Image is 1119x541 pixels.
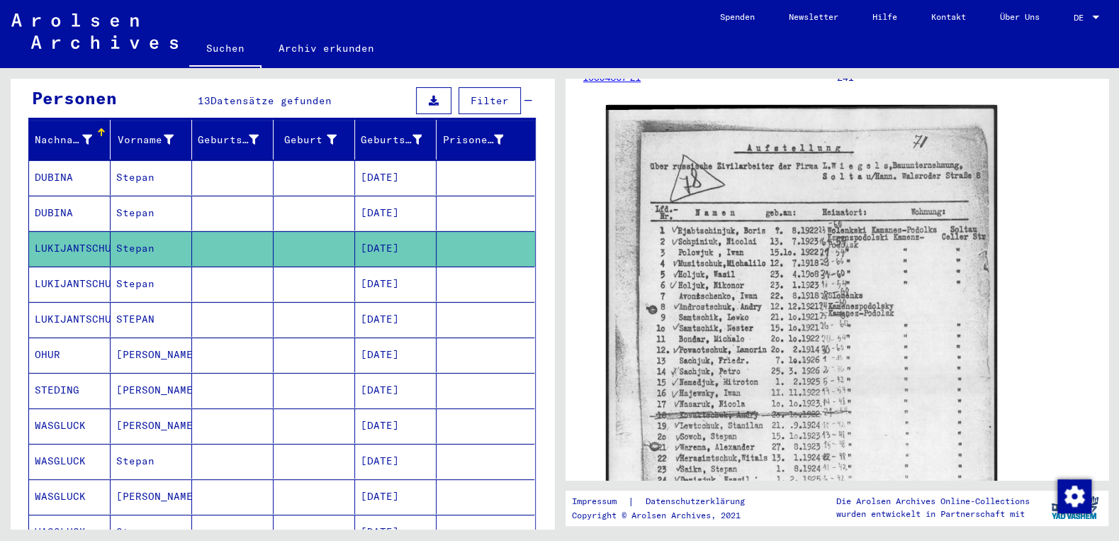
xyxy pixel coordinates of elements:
[116,128,191,151] div: Vorname
[442,128,521,151] div: Prisoner #
[189,31,262,68] a: Suchen
[29,479,111,514] mat-cell: WASGLUCK
[1057,479,1091,513] div: Zustimmung ändern
[29,231,111,266] mat-cell: LUKIJANTSCHUK
[111,338,192,372] mat-cell: [PERSON_NAME]
[355,231,437,266] mat-cell: [DATE]
[29,338,111,372] mat-cell: OHUR
[29,160,111,195] mat-cell: DUBINA
[111,120,192,160] mat-header-cell: Vorname
[355,408,437,443] mat-cell: [DATE]
[29,267,111,301] mat-cell: LUKIJANTSCHUK
[355,338,437,372] mat-cell: [DATE]
[111,160,192,195] mat-cell: Stepan
[262,31,391,65] a: Archiv erkunden
[355,196,437,230] mat-cell: [DATE]
[355,444,437,479] mat-cell: [DATE]
[111,373,192,408] mat-cell: [PERSON_NAME]
[29,444,111,479] mat-cell: WASGLUCK
[29,196,111,230] mat-cell: DUBINA
[35,128,110,151] div: Nachname
[32,85,117,111] div: Personen
[111,196,192,230] mat-cell: Stepan
[572,509,762,522] p: Copyright © Arolsen Archives, 2021
[11,13,178,49] img: Arolsen_neg.svg
[29,373,111,408] mat-cell: STEDING
[442,133,503,147] div: Prisoner #
[111,302,192,337] mat-cell: STEPAN
[361,133,422,147] div: Geburtsdatum
[634,494,762,509] a: Datenschutzerklärung
[198,133,259,147] div: Geburtsname
[116,133,174,147] div: Vorname
[29,408,111,443] mat-cell: WASGLUCK
[279,133,337,147] div: Geburt‏
[836,495,1030,508] p: Die Arolsen Archives Online-Collections
[210,94,332,107] span: Datensätze gefunden
[198,94,210,107] span: 13
[192,120,274,160] mat-header-cell: Geburtsname
[29,120,111,160] mat-header-cell: Nachname
[471,94,509,107] span: Filter
[1057,479,1091,513] img: Zustimmung ändern
[274,120,355,160] mat-header-cell: Geburt‏
[111,267,192,301] mat-cell: Stepan
[355,120,437,160] mat-header-cell: Geburtsdatum
[29,302,111,337] mat-cell: LUKIJANTSCHUK
[437,120,534,160] mat-header-cell: Prisoner #
[111,408,192,443] mat-cell: [PERSON_NAME]
[1074,13,1089,23] span: DE
[355,160,437,195] mat-cell: [DATE]
[355,267,437,301] mat-cell: [DATE]
[279,128,354,151] div: Geburt‏
[355,302,437,337] mat-cell: [DATE]
[111,479,192,514] mat-cell: [PERSON_NAME]
[355,479,437,514] mat-cell: [DATE]
[1048,490,1101,525] img: yv_logo.png
[459,87,521,114] button: Filter
[35,133,92,147] div: Nachname
[111,444,192,479] mat-cell: Stepan
[836,508,1030,520] p: wurden entwickelt in Partnerschaft mit
[361,128,439,151] div: Geburtsdatum
[111,231,192,266] mat-cell: Stepan
[572,494,762,509] div: |
[572,494,628,509] a: Impressum
[355,373,437,408] mat-cell: [DATE]
[198,128,276,151] div: Geburtsname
